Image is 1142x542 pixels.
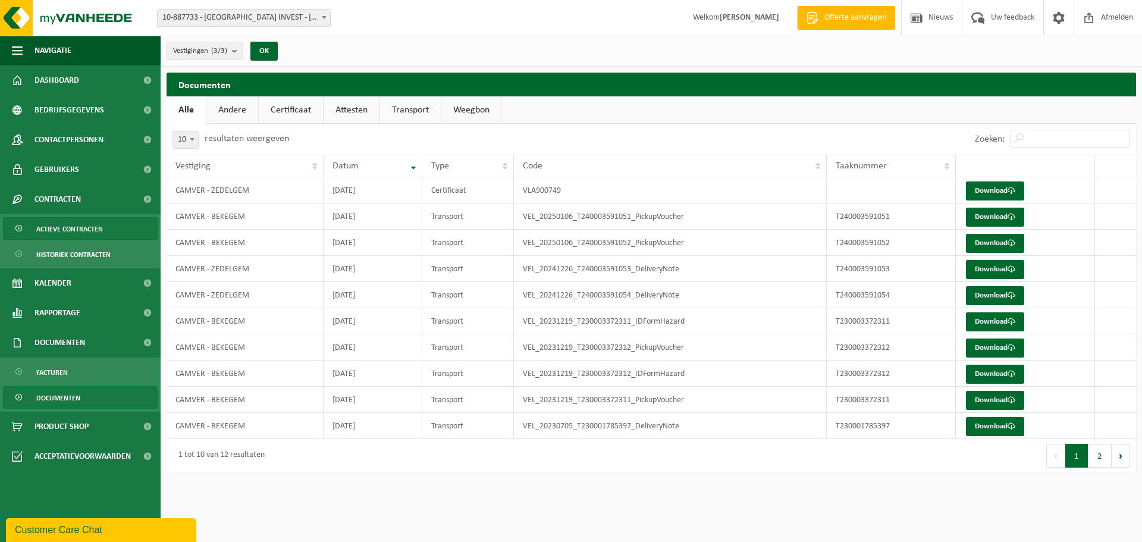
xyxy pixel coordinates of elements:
a: Download [966,312,1024,331]
span: Type [431,161,449,171]
a: Attesten [324,96,379,124]
span: Facturen [36,361,68,384]
td: Transport [422,387,514,413]
span: Gebruikers [34,155,79,184]
label: resultaten weergeven [205,134,289,143]
span: Contactpersonen [34,125,103,155]
count: (3/3) [211,47,227,55]
td: VEL_20231219_T230003372312_PickupVoucher [514,334,827,361]
span: Vestiging [175,161,211,171]
td: CAMVER - BEKEGEM [167,308,324,334]
td: T230003372311 [827,387,956,413]
td: CAMVER - BEKEGEM [167,203,324,230]
button: Next [1112,444,1130,468]
td: VEL_20231219_T230003372311_PickupVoucher [514,387,827,413]
label: Zoeken: [975,134,1005,144]
a: Offerte aanvragen [797,6,895,30]
a: Actieve contracten [3,217,158,240]
span: Documenten [36,387,80,409]
a: Download [966,417,1024,436]
span: Dashboard [34,65,79,95]
a: Download [966,286,1024,305]
button: Vestigingen(3/3) [167,42,243,59]
span: Bedrijfsgegevens [34,95,104,125]
td: VEL_20230705_T230001785397_DeliveryNote [514,413,827,439]
td: CAMVER - BEKEGEM [167,413,324,439]
td: T230001785397 [827,413,956,439]
a: Andere [206,96,258,124]
button: OK [250,42,278,61]
span: Rapportage [34,298,80,328]
a: Facturen [3,361,158,383]
span: Taaknummer [836,161,887,171]
span: Datum [332,161,359,171]
td: [DATE] [324,413,422,439]
td: CAMVER - ZEDELGEM [167,256,324,282]
span: 10-887733 - AMARILLO INVEST - VARSENARE [157,9,331,27]
td: VEL_20241226_T240003591053_DeliveryNote [514,256,827,282]
span: Contracten [34,184,81,214]
td: Transport [422,413,514,439]
td: VEL_20250106_T240003591051_PickupVoucher [514,203,827,230]
td: [DATE] [324,282,422,308]
a: Historiek contracten [3,243,158,265]
td: VLA900749 [514,177,827,203]
td: Transport [422,308,514,334]
span: Acceptatievoorwaarden [34,441,131,471]
span: 10 [172,131,199,149]
a: Alle [167,96,206,124]
span: Kalender [34,268,71,298]
td: T240003591052 [827,230,956,256]
td: Transport [422,230,514,256]
td: CAMVER - BEKEGEM [167,387,324,413]
td: [DATE] [324,308,422,334]
td: Transport [422,203,514,230]
td: T240003591051 [827,203,956,230]
span: Navigatie [34,36,71,65]
a: Download [966,365,1024,384]
td: VEL_20231219_T230003372311_IDFormHazard [514,308,827,334]
a: Download [966,339,1024,358]
td: [DATE] [324,230,422,256]
a: Certificaat [259,96,323,124]
button: 1 [1065,444,1088,468]
td: Transport [422,282,514,308]
span: Documenten [34,328,85,358]
td: CAMVER - BEKEGEM [167,361,324,387]
td: VEL_20231219_T230003372312_IDFormHazard [514,361,827,387]
td: T230003372312 [827,361,956,387]
a: Download [966,234,1024,253]
a: Documenten [3,386,158,409]
span: Actieve contracten [36,218,103,240]
td: VEL_20250106_T240003591052_PickupVoucher [514,230,827,256]
span: 10-887733 - AMARILLO INVEST - VARSENARE [158,10,330,26]
td: CAMVER - ZEDELGEM [167,177,324,203]
a: Download [966,181,1024,200]
a: Download [966,391,1024,410]
td: VEL_20241226_T240003591054_DeliveryNote [514,282,827,308]
a: Download [966,208,1024,227]
td: T240003591054 [827,282,956,308]
button: 2 [1088,444,1112,468]
a: Transport [380,96,441,124]
strong: [PERSON_NAME] [720,13,779,22]
td: T240003591053 [827,256,956,282]
span: 10 [173,131,198,148]
a: Download [966,260,1024,279]
span: Historiek contracten [36,243,111,266]
iframe: chat widget [6,516,199,542]
td: T230003372311 [827,308,956,334]
span: Product Shop [34,412,89,441]
td: CAMVER - BEKEGEM [167,230,324,256]
div: 1 tot 10 van 12 resultaten [172,445,265,466]
a: Weegbon [441,96,501,124]
span: Code [523,161,542,171]
td: [DATE] [324,256,422,282]
span: Offerte aanvragen [821,12,889,24]
td: T230003372312 [827,334,956,361]
td: Transport [422,334,514,361]
td: [DATE] [324,361,422,387]
td: [DATE] [324,387,422,413]
td: [DATE] [324,334,422,361]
